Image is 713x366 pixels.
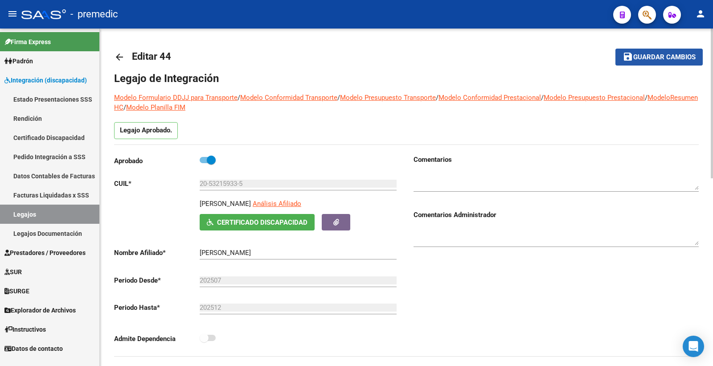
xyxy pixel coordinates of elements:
p: [PERSON_NAME] [200,199,251,209]
a: Modelo Presupuesto Transporte [340,94,436,102]
button: Certificado Discapacidad [200,214,315,230]
h1: Legajo de Integración [114,71,699,86]
button: Guardar cambios [615,49,703,65]
span: Análisis Afiliado [253,200,301,208]
span: SUR [4,267,22,277]
mat-icon: person [695,8,706,19]
h3: Comentarios [414,155,699,164]
a: Modelo Conformidad Prestacional [438,94,541,102]
span: Guardar cambios [633,53,696,62]
span: Explorador de Archivos [4,305,76,315]
span: Firma Express [4,37,51,47]
a: Modelo Planilla FIM [126,103,185,111]
p: Admite Dependencia [114,334,200,344]
span: Prestadores / Proveedores [4,248,86,258]
mat-icon: menu [7,8,18,19]
span: - premedic [70,4,118,24]
a: Modelo Conformidad Transporte [240,94,337,102]
p: Nombre Afiliado [114,248,200,258]
span: Certificado Discapacidad [217,218,307,226]
a: Modelo Presupuesto Prestacional [544,94,645,102]
p: Periodo Hasta [114,303,200,313]
span: Datos de contacto [4,344,63,354]
div: Open Intercom Messenger [683,336,704,357]
span: Editar 44 [132,51,171,62]
span: Instructivos [4,325,46,334]
p: CUIL [114,179,200,189]
p: Legajo Aprobado. [114,122,178,139]
p: Aprobado [114,156,200,166]
span: SURGE [4,286,29,296]
span: Integración (discapacidad) [4,75,87,85]
mat-icon: arrow_back [114,52,125,62]
span: Padrón [4,56,33,66]
h3: Comentarios Administrador [414,210,699,220]
mat-icon: save [623,51,633,62]
a: Modelo Formulario DDJJ para Transporte [114,94,238,102]
p: Periodo Desde [114,276,200,285]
